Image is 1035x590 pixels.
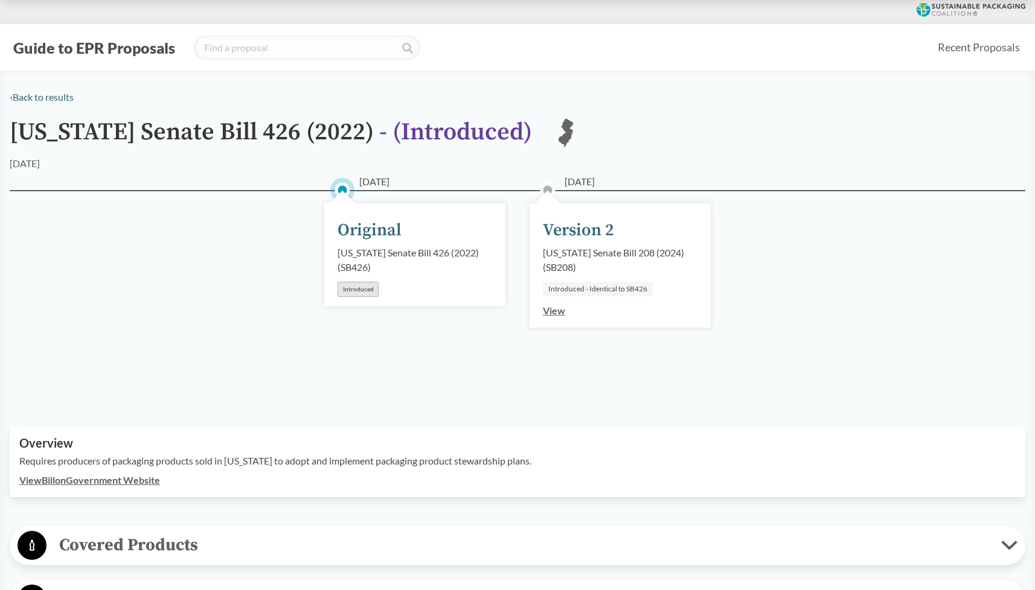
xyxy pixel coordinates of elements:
div: Introduced - Identical to SB426 [543,282,653,296]
div: [DATE] [10,156,40,171]
h1: [US_STATE] Senate Bill 426 (2022) [10,119,532,156]
p: Requires producers of packaging products sold in [US_STATE] to adopt and implement packaging prod... [19,454,1016,468]
span: [DATE] [359,174,389,189]
div: Original [338,218,402,243]
a: View [543,305,565,316]
input: Find a proposal [194,36,420,60]
h2: Overview [19,436,1016,450]
div: Version 2 [543,218,614,243]
a: ViewBillonGovernment Website [19,474,160,486]
span: - ( Introduced ) [379,117,532,147]
button: Guide to EPR Proposals [10,38,179,57]
div: Introduced [338,282,379,297]
a: Recent Proposals [932,34,1025,61]
button: Covered Products [14,530,1021,561]
a: ‹Back to results [10,91,74,103]
div: [US_STATE] Senate Bill 208 (2024) ( SB208 ) [543,246,697,274]
span: [DATE] [565,174,595,189]
span: Covered Products [46,531,1001,559]
div: [US_STATE] Senate Bill 426 (2022) ( SB426 ) [338,246,492,274]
